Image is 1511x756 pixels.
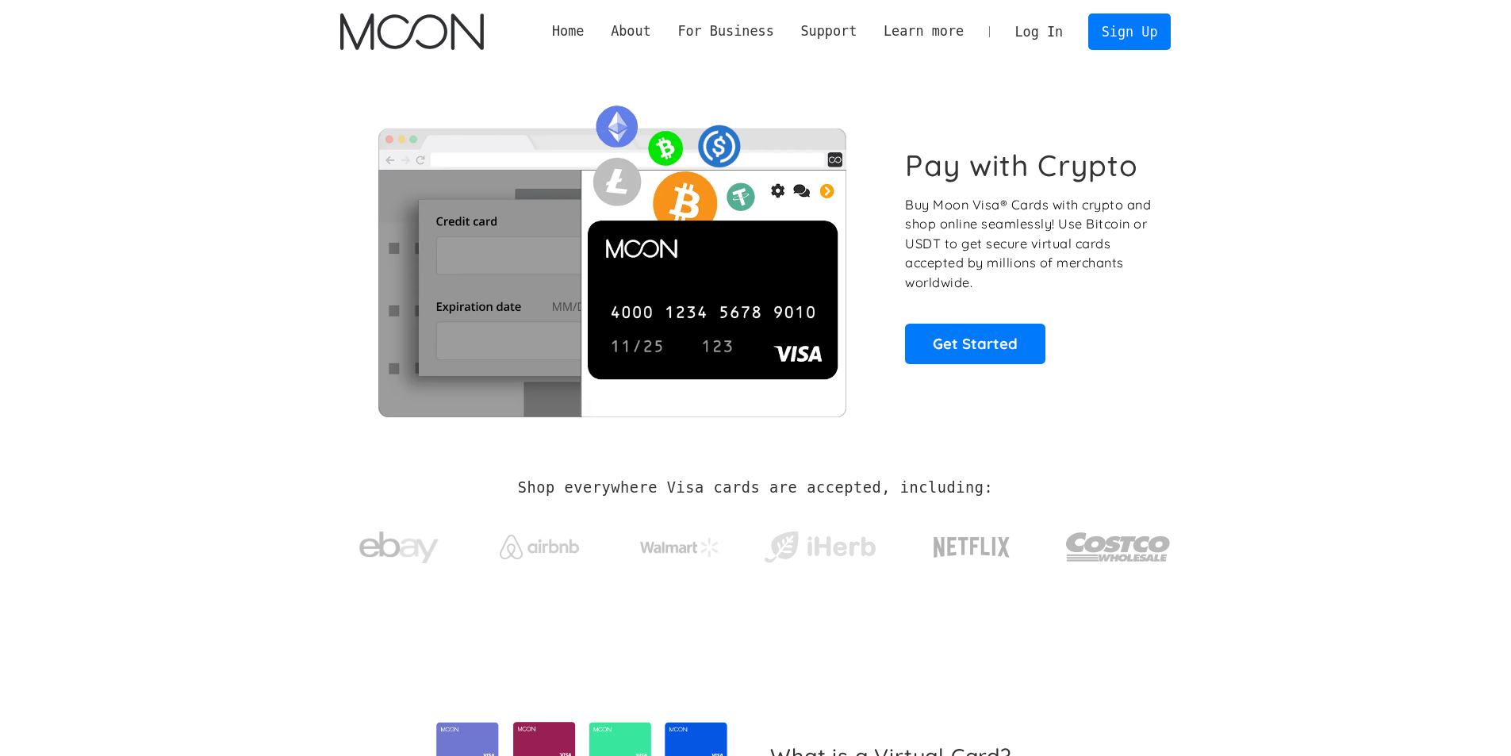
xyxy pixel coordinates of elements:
img: Moon Logo [340,13,484,50]
img: ebay [359,523,439,573]
div: Learn more [884,21,964,41]
a: Airbnb [480,519,598,567]
img: iHerb [761,527,879,568]
img: Airbnb [500,535,579,559]
img: Walmart [640,538,719,557]
div: Support [788,21,870,41]
a: home [340,13,484,50]
a: Costco [1065,501,1172,585]
a: ebay [340,507,458,581]
a: Walmart [620,522,738,565]
img: Costco [1065,517,1172,577]
div: Learn more [870,21,977,41]
div: For Business [665,21,788,41]
a: Netflix [901,512,1043,575]
a: Home [539,21,597,41]
p: Buy Moon Visa® Cards with crypto and shop online seamlessly! Use Bitcoin or USDT to get secure vi... [905,195,1153,293]
a: Sign Up [1088,13,1171,49]
a: Log In [1002,14,1076,49]
img: Moon Cards let you spend your crypto anywhere Visa is accepted. [340,94,884,416]
a: iHerb [761,511,879,576]
h1: Pay with Crypto [905,148,1138,183]
img: Netflix [932,528,1011,567]
div: About [611,21,651,41]
div: Support [800,21,857,41]
h2: Shop everywhere Visa cards are accepted, including: [518,479,993,497]
div: For Business [677,21,773,41]
div: About [597,21,664,41]
a: Get Started [905,324,1045,363]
